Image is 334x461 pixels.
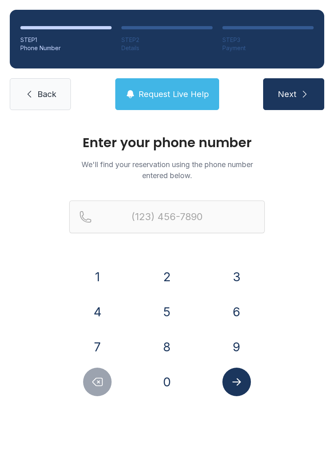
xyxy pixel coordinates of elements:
[222,368,251,396] button: Submit lookup form
[153,333,181,361] button: 8
[138,88,209,100] span: Request Live Help
[121,44,213,52] div: Details
[222,298,251,326] button: 6
[83,368,112,396] button: Delete number
[83,298,112,326] button: 4
[153,262,181,291] button: 2
[153,298,181,326] button: 5
[83,333,112,361] button: 7
[69,136,265,149] h1: Enter your phone number
[222,262,251,291] button: 3
[121,36,213,44] div: STEP 2
[37,88,56,100] span: Back
[222,44,314,52] div: Payment
[222,36,314,44] div: STEP 3
[278,88,297,100] span: Next
[20,36,112,44] div: STEP 1
[83,262,112,291] button: 1
[69,159,265,181] p: We'll find your reservation using the phone number entered below.
[153,368,181,396] button: 0
[222,333,251,361] button: 9
[69,201,265,233] input: Reservation phone number
[20,44,112,52] div: Phone Number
